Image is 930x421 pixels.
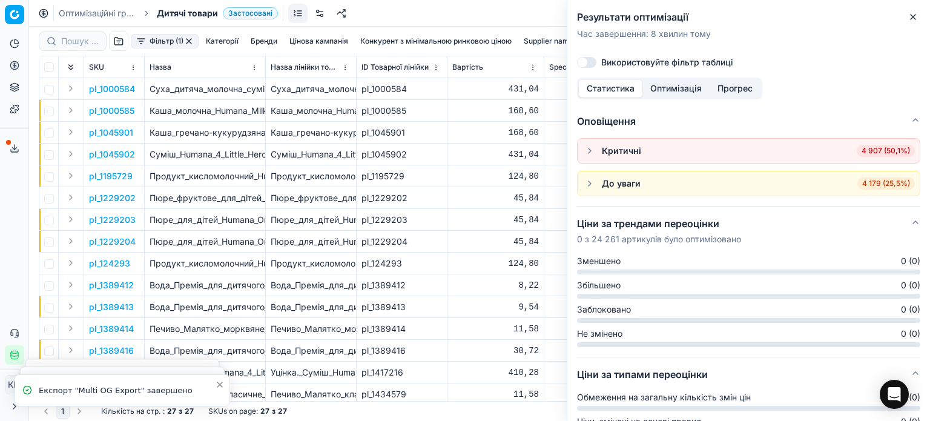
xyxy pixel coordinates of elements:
div: - [549,170,630,182]
div: 8,22 [452,279,539,291]
button: Expand [64,256,78,270]
p: Каша_гречано-кукурудзяна_Humana_молочна_з_яблуком_200_г [150,127,260,139]
div: - [549,257,630,270]
span: Вартість [452,62,483,72]
div: pl_1389416 [361,345,442,357]
div: - [549,105,630,117]
p: pl_1045901 [89,127,133,139]
div: pl_1229204 [361,236,442,248]
span: Кількість на стр. [101,406,160,416]
button: Статистика [579,80,642,98]
button: Expand [64,343,78,357]
button: Expand all [64,60,78,75]
button: pl_124293 [89,257,130,270]
span: Обмеження на загальну кількість змін цін [577,391,751,403]
button: Цінова кампанія [285,34,353,48]
p: Час завершення : 8 хвилин тому [577,28,920,40]
div: : [101,406,194,416]
button: КM [5,375,24,394]
p: Продукт_кисломолочний_Humana_Полуниця_Milk_Minis_400_г_(4_шт._x_100_г) [150,257,260,270]
div: - [549,148,630,161]
button: Expand [64,321,78,336]
div: Експорт "Multi OG Export" завершено [39,385,215,397]
button: pl_1389414 [89,323,134,335]
p: Каша_молочна_Humana_Milk_Cereal_Good_Night_5-Cereal_with_Banana_Солодкі_сни_5_злаків_з_бананом_дл... [150,105,260,117]
div: Вода_Премія_для_дитячого_харчування_та_пиття_негазована_330_мл [271,279,351,291]
p: Вода_Премія_для_дитячого_харчування_та_пиття_негазована_6_л [150,345,260,357]
button: Expand [64,212,78,227]
button: Ціни за типами переоцінки [577,357,920,391]
p: Пюре_фруктове_для_дітей_Humana_Organic_Peach&Mango_in_apple_90_г [150,192,260,204]
button: pl_1389413 [89,301,134,313]
div: Ціни за трендами переоцінки0 з 24 261 артикулів було оптимізовано [577,255,920,357]
p: pl_1195729 [89,170,133,182]
strong: 27 [260,406,269,416]
div: Критичні [602,145,641,157]
div: 431,04 [452,148,539,161]
div: Суха_дитяча_молочна_суміш_Humana_3_для_дітей_від_12_місяців_500_г_(963012) [271,83,351,95]
div: До уваги [602,177,641,190]
span: Заблоковано [577,303,631,316]
button: pl_1000584 [89,83,135,95]
button: Go to previous page [39,404,53,419]
div: pl_1434579 [361,388,442,400]
div: 11,58 [452,388,539,400]
button: Expand [64,234,78,248]
span: Дитячі товари [157,7,218,19]
span: Зменшено [577,255,621,267]
p: pl_1000585 [89,105,134,117]
div: 124,80 [452,170,539,182]
div: pl_1229202 [361,192,442,204]
p: pl_1229202 [89,192,136,204]
div: Продукт_кисломолочний_Humana_Milk_minis_з_грушею_4_шт._по_100_г_ [271,170,351,182]
div: - [549,388,630,400]
div: Каша_гречано-кукурудзяна_Humana_молочна_з_яблуком_200_г [271,127,351,139]
div: - [549,214,630,226]
div: - [549,192,630,204]
button: Expand [64,190,78,205]
p: 0 з 24 261 артикулів було оптимізовано [577,233,741,245]
p: pl_1389416 [89,345,134,357]
strong: з [272,406,275,416]
div: pl_124293 [361,257,442,270]
button: Supplier name [519,34,578,48]
div: 124,80 [452,257,539,270]
div: pl_1389414 [361,323,442,335]
p: Пюре_для_дітей_Humana_Organic_Carrot&Pumpkin_in_fruits_90_г [150,236,260,248]
p: Вода_Премія_для_дитячого_харчування_та_пиття_негазована_1.5_л [150,301,260,313]
span: 4 179 (25,5%) [857,177,915,190]
div: Пюре_фруктове_для_дітей_Humana_Organic_Peach&Mango_in_apple_90_г [271,192,351,204]
span: Не змінено [577,328,622,340]
div: Вода_Премія_для_дитячого_харчування_та_пиття_негазована_1.5_л [271,301,351,313]
p: pl_1045902 [89,148,135,161]
button: Фільтр (1) [131,34,199,48]
div: 168,60 [452,127,539,139]
button: Go to next page [72,404,87,419]
div: 45,84 [452,192,539,204]
div: 410,28 [452,366,539,379]
div: 30,72 [452,345,539,357]
span: Назва [150,62,171,72]
div: Оповіщення [577,138,920,206]
div: pl_1417216 [361,366,442,379]
input: Пошук по SKU або назві [61,35,99,47]
div: - [549,83,630,95]
span: Збільшено [577,279,621,291]
button: Ціни за трендами переоцінки0 з 24 261 артикулів було оптимізовано [577,207,920,255]
button: Expand [64,147,78,161]
div: - [549,127,630,139]
div: Суміш_Humana_4_Little_Heroes_суха_молочна_500_г [271,148,351,161]
p: pl_1229204 [89,236,136,248]
label: Використовуйте фільтр таблиці [601,58,733,67]
button: pl_1389412 [89,279,134,291]
span: Дитячі товариЗастосовані [157,7,278,19]
p: Печиво_Малятко_класичне_45_г [150,388,260,400]
p: Вода_Премія_для_дитячого_харчування_та_пиття_негазована_330_мл [150,279,260,291]
span: 0 (0) [901,303,920,316]
button: Прогрес [710,80,760,98]
p: Уцінка._Суміш_Humana_4_Little_Heroes_суха_молочна_500_г_ [150,366,260,379]
button: Expand [64,125,78,139]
